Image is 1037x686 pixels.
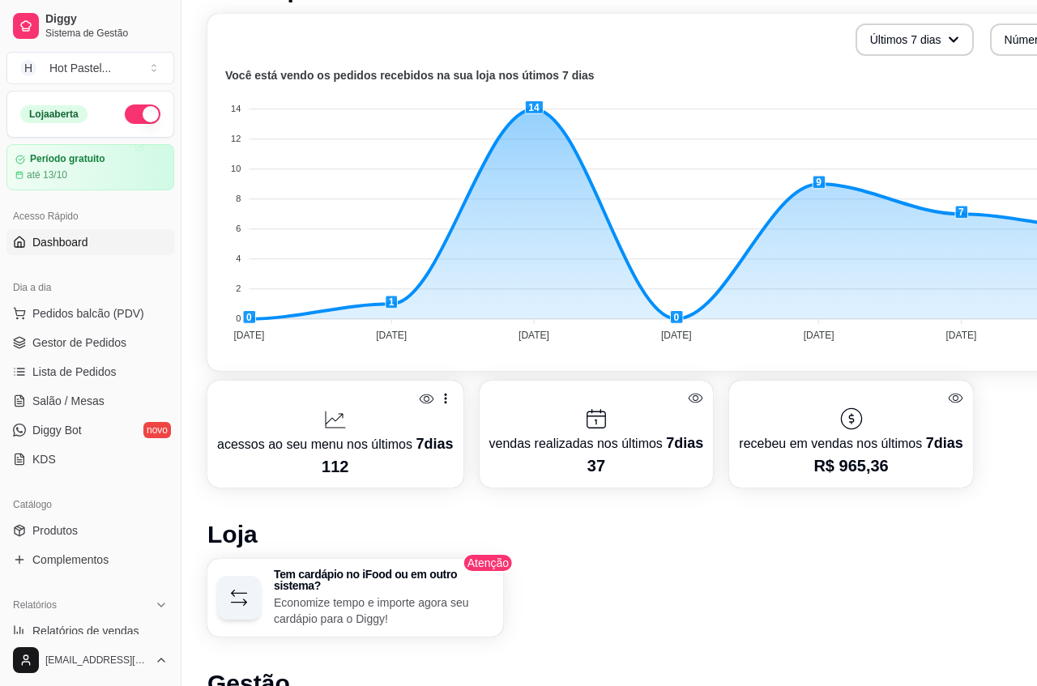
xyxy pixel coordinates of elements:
[45,654,148,667] span: [EMAIL_ADDRESS][DOMAIN_NAME]
[739,432,962,454] p: recebeu em vendas nos últimos
[661,330,692,341] tspan: [DATE]
[274,594,493,627] p: Economize tempo e importe agora seu cardápio para o Diggy!
[6,547,174,573] a: Complementos
[6,518,174,543] a: Produtos
[6,203,174,229] div: Acesso Rápido
[32,234,88,250] span: Dashboard
[666,435,703,451] span: 7 dias
[217,455,454,478] p: 112
[225,69,595,82] text: Você está vendo os pedidos recebidos na sua loja nos útimos 7 dias
[489,432,704,454] p: vendas realizadas nos últimos
[6,330,174,356] a: Gestor de Pedidos
[6,275,174,300] div: Dia a dia
[6,52,174,84] button: Select a team
[45,12,168,27] span: Diggy
[207,559,503,637] button: Tem cardápio no iFood ou em outro sistema?Economize tempo e importe agora seu cardápio para o Diggy!
[236,224,241,233] tspan: 6
[30,153,105,165] article: Período gratuito
[233,330,264,341] tspan: [DATE]
[32,623,139,639] span: Relatórios de vendas
[274,569,493,591] h3: Tem cardápio no iFood ou em outro sistema?
[376,330,407,341] tspan: [DATE]
[489,454,704,477] p: 37
[6,229,174,255] a: Dashboard
[946,330,977,341] tspan: [DATE]
[739,454,962,477] p: R$ 965,36
[6,618,174,644] a: Relatórios de vendas
[125,104,160,124] button: Alterar Status
[32,334,126,351] span: Gestor de Pedidos
[416,436,453,452] span: 7 dias
[231,104,241,113] tspan: 14
[463,553,514,573] span: Atenção
[49,60,111,76] div: Hot Pastel ...
[804,330,834,341] tspan: [DATE]
[6,300,174,326] button: Pedidos balcão (PDV)
[32,522,78,539] span: Produtos
[20,60,36,76] span: H
[32,364,117,380] span: Lista de Pedidos
[6,492,174,518] div: Catálogo
[6,641,174,680] button: [EMAIL_ADDRESS][DOMAIN_NAME]
[32,393,105,409] span: Salão / Mesas
[926,435,963,451] span: 7 dias
[32,552,109,568] span: Complementos
[32,422,82,438] span: Diggy Bot
[6,144,174,190] a: Período gratuitoaté 13/10
[856,23,974,56] button: Últimos 7 dias
[236,283,241,293] tspan: 2
[45,27,168,40] span: Sistema de Gestão
[27,168,67,181] article: até 13/10
[231,134,241,143] tspan: 12
[236,313,241,323] tspan: 0
[32,451,56,467] span: KDS
[6,6,174,45] a: DiggySistema de Gestão
[217,432,454,455] p: acessos ao seu menu nos últimos
[13,599,57,611] span: Relatórios
[236,254,241,263] tspan: 4
[6,388,174,414] a: Salão / Mesas
[32,305,144,322] span: Pedidos balcão (PDV)
[231,164,241,173] tspan: 10
[236,194,241,203] tspan: 8
[518,330,549,341] tspan: [DATE]
[20,105,87,123] div: Loja aberta
[6,417,174,443] a: Diggy Botnovo
[6,446,174,472] a: KDS
[6,359,174,385] a: Lista de Pedidos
